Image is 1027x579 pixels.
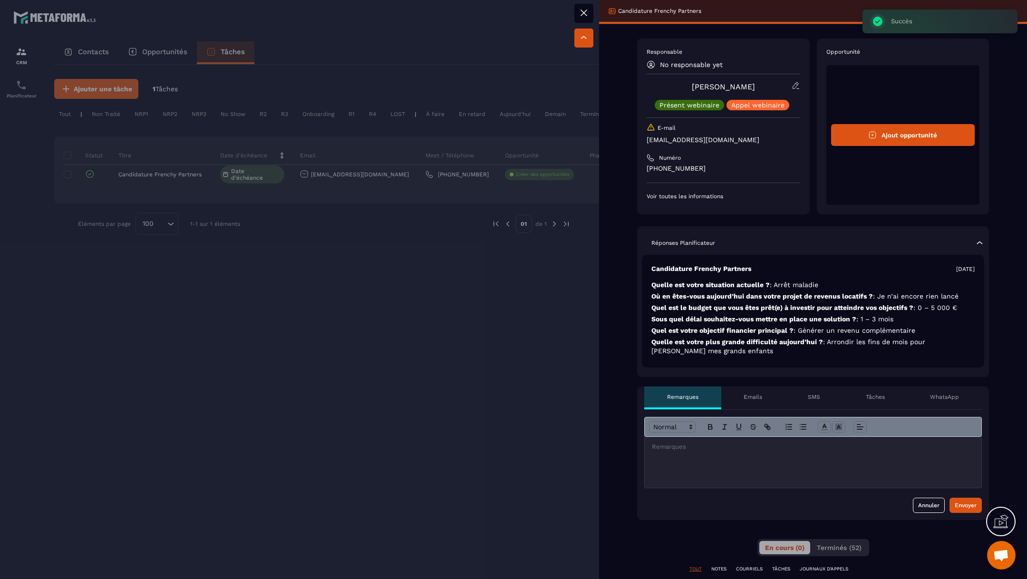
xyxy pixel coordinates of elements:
p: No responsable yet [660,61,723,68]
p: Appel webinaire [731,102,785,108]
div: Ouvrir le chat [987,541,1016,569]
p: E-mail [658,124,676,132]
p: [EMAIL_ADDRESS][DOMAIN_NAME] [647,135,800,145]
p: Voir toutes les informations [647,193,800,200]
p: Candidature Frenchy Partners [618,7,701,15]
p: TÂCHES [772,566,790,572]
p: Opportunité [826,48,980,56]
p: Quel est votre objectif financier principal ? [651,326,975,335]
p: JOURNAUX D'APPELS [800,566,848,572]
p: Quelle est votre plus grande difficulté aujourd’hui ? [651,338,975,356]
p: Numéro [659,154,681,162]
button: Annuler [913,498,945,513]
p: Réponses Planificateur [651,239,715,247]
p: Tâches [866,393,885,401]
p: Présent webinaire [659,102,719,108]
p: Emails [744,393,762,401]
p: [PHONE_NUMBER] [647,164,800,173]
p: NOTES [711,566,727,572]
span: : 0 – 5 000 € [913,304,957,311]
span: : Générer un revenu complémentaire [794,327,915,334]
p: Sous quel délai souhaitez-vous mettre en place une solution ? [651,315,975,324]
span: En cours (0) [765,544,804,551]
button: Ajout opportunité [831,124,975,146]
div: Envoyer [955,501,977,510]
span: Terminés (52) [817,544,862,551]
span: : 1 – 3 mois [856,315,893,323]
p: Candidature Frenchy Partners [651,264,751,273]
p: [DATE] [956,265,975,273]
button: Envoyer [949,498,982,513]
p: Où en êtes-vous aujourd’hui dans votre projet de revenus locatifs ? [651,292,975,301]
p: Quelle est votre situation actuelle ? [651,280,975,289]
p: TOUT [689,566,702,572]
span: : Arrêt maladie [770,281,818,289]
button: En cours (0) [759,541,810,554]
p: SMS [808,393,820,401]
button: Terminés (52) [811,541,867,554]
a: [PERSON_NAME] [692,82,755,91]
p: Responsable [647,48,800,56]
p: Quel est le budget que vous êtes prêt(e) à investir pour atteindre vos objectifs ? [651,303,975,312]
span: : Je n’ai encore rien lancé [873,292,959,300]
p: Remarques [667,393,698,401]
p: COURRIELS [736,566,763,572]
p: WhatsApp [930,393,959,401]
